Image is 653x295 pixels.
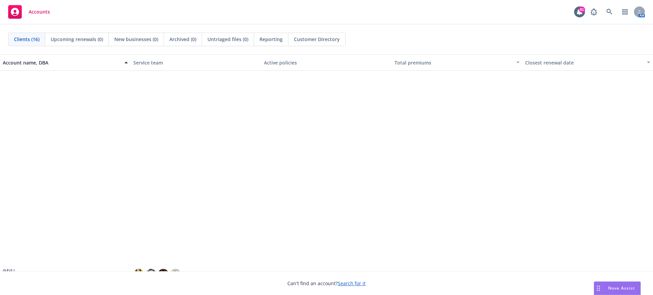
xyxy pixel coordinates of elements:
a: Switch app [618,5,632,19]
a: IMVU [3,267,15,274]
span: Accounts [29,9,50,15]
span: New businesses (0) [114,36,158,43]
div: Total premiums [395,59,512,66]
span: Untriaged files (0) [207,36,248,43]
button: Total premiums [392,54,522,71]
a: Report a Bug [587,5,601,19]
div: Service team [133,59,258,66]
button: Closest renewal date [522,54,653,71]
span: - [395,271,396,278]
span: Reporting [259,36,283,43]
a: Accounts [5,2,53,21]
img: photo [146,269,156,280]
img: photo [170,269,181,280]
span: - [264,271,266,278]
span: Archived (0) [169,36,196,43]
span: Nova Assist [608,285,635,291]
div: Drag to move [594,282,603,295]
span: - [525,271,527,278]
div: Active policies [264,59,389,66]
button: Service team [131,54,261,71]
a: Search for it [338,280,366,287]
span: Upcoming renewals (0) [51,36,103,43]
span: Clients (16) [14,36,39,43]
img: photo [158,269,169,280]
button: Nova Assist [594,281,641,295]
img: photo [133,269,144,280]
div: 81 [579,5,585,12]
div: Account name, DBA [3,59,120,66]
a: Search [603,5,616,19]
button: Active policies [261,54,392,71]
div: Closest renewal date [525,59,643,66]
span: Can't find an account? [287,280,366,287]
span: Customer Directory [294,36,340,43]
